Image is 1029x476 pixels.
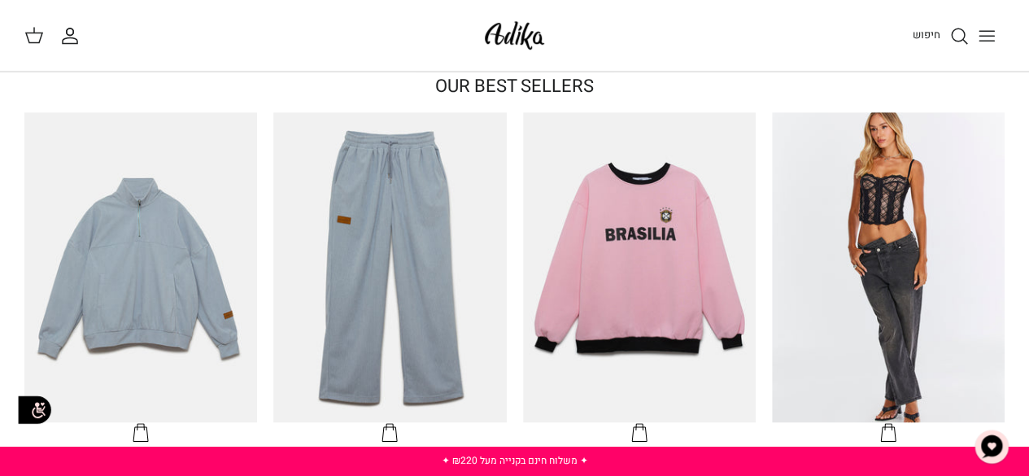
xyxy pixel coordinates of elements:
a: חיפוש [913,26,969,46]
a: OUR BEST SELLERS [435,74,594,100]
span: חיפוש [913,27,940,42]
a: החשבון שלי [60,26,86,46]
img: accessibility_icon02.svg [12,387,57,432]
a: ✦ משלוח חינם בקנייה מעל ₪220 ✦ [442,453,588,468]
a: מכנסי טרנינג City strolls [273,112,506,443]
button: צ'אט [967,422,1016,471]
img: Adika IL [480,16,549,55]
a: סווטשירט Brazilian Kid [523,112,756,443]
a: סווטשירט City Strolls אוברסייז [24,112,257,443]
button: Toggle menu [969,18,1005,54]
a: ג׳ינס All Or Nothing קריס-קרוס | BOYFRIEND [772,112,1005,443]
